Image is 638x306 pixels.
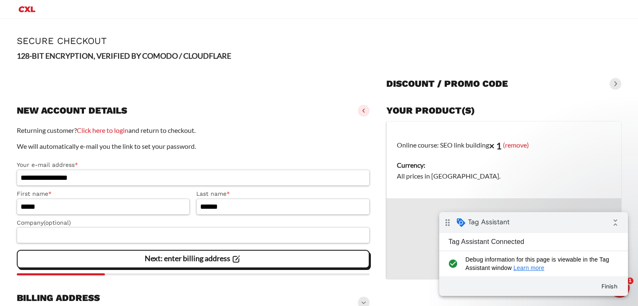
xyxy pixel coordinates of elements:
[386,226,560,242] th: Tax
[386,78,508,90] h3: Discount / promo code
[386,122,621,199] td: Online course: SEO link building
[489,140,502,151] strong: × 1
[386,242,560,279] th: Total
[155,67,185,82] button: Finish
[44,219,71,226] span: (optional)
[17,189,190,199] label: First name
[627,277,633,284] span: 1
[17,292,133,304] h3: Billing address
[17,36,621,46] h1: Secure Checkout
[397,171,611,182] dd: All prices in [GEOGRAPHIC_DATA].
[13,18,155,45] div: message notification from Fin, 4d ago. Rate your conversation
[17,125,370,136] p: Returning customer? and return to checkout.
[168,2,185,19] i: Collapse debug badge
[397,160,611,171] dt: Currency:
[196,189,369,199] label: Last name
[26,43,175,60] span: Debug information for this page is viewable in the Tag Assistant window
[503,140,529,148] a: (remove)
[17,51,231,60] strong: 128-BIT ENCRYPTION, VERIFIED BY COMODO / CLOUDFLARE
[17,160,370,170] label: Your e-mail address
[36,32,145,40] p: Message from Fin, sent 4d ago
[17,141,370,152] p: We will automatically e-mail you the link to set your password.
[17,105,127,117] h3: New account details
[17,218,370,228] label: Company
[77,126,128,134] a: Click here to login
[74,52,105,59] a: Learn more
[17,250,370,268] vaadin-button: Next: enter billing address
[386,198,560,226] th: Subtotal
[7,43,21,60] i: check_circle
[29,5,70,14] span: Tag Assistant
[19,25,32,39] img: Profile image for Fin
[36,24,145,32] p: Rate your conversation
